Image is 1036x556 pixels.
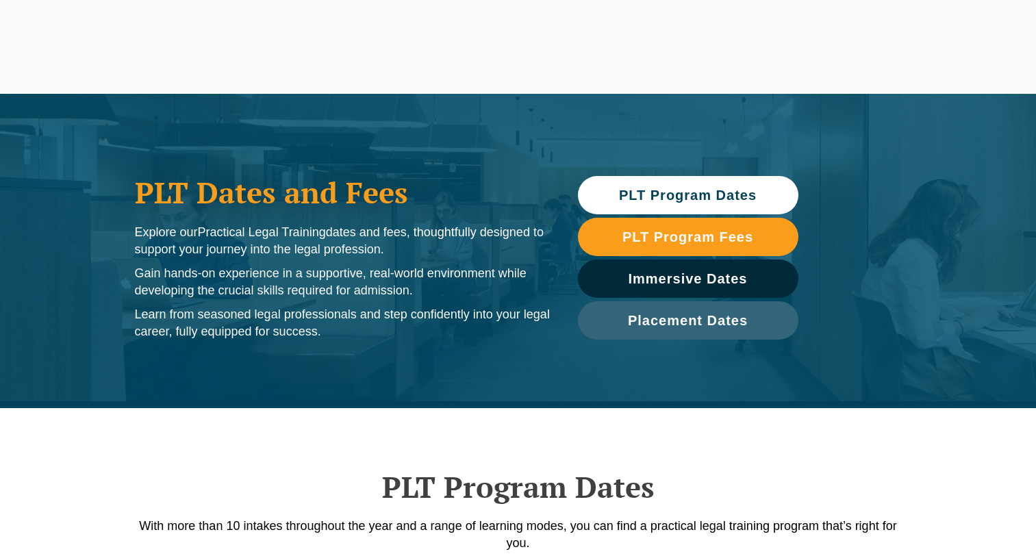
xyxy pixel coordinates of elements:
span: PLT Program Fees [622,230,753,244]
p: Learn from seasoned legal professionals and step confidently into your legal career, fully equipp... [135,306,551,340]
p: Gain hands-on experience in a supportive, real-world environment while developing the crucial ski... [135,265,551,299]
span: Practical Legal Training [198,225,326,239]
p: Explore our dates and fees, thoughtfully designed to support your journey into the legal profession. [135,224,551,258]
span: Placement Dates [628,314,748,327]
h1: PLT Dates and Fees [135,175,551,210]
span: Immersive Dates [629,272,748,286]
h2: PLT Program Dates [128,470,909,504]
a: PLT Program Dates [578,176,798,214]
a: Placement Dates [578,301,798,340]
a: Immersive Dates [578,260,798,298]
a: PLT Program Fees [578,218,798,256]
p: With more than 10 intakes throughout the year and a range of learning modes, you can find a pract... [128,518,909,552]
span: PLT Program Dates [619,188,757,202]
